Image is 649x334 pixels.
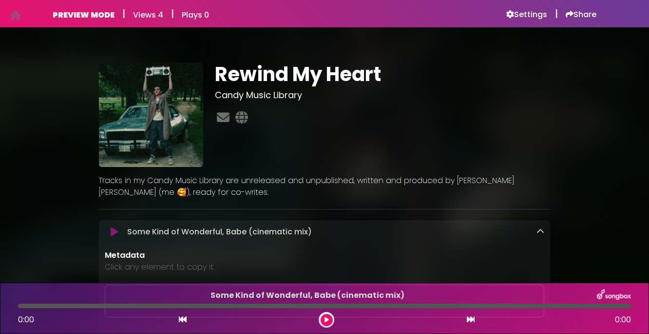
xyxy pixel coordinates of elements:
[18,314,34,325] span: 0:00
[597,289,631,302] img: songbox-logo-white.png
[18,290,597,301] p: Some Kind of Wonderful, Babe (cinematic mix)
[127,226,536,238] p: Some Kind of Wonderful, Babe (cinematic mix)
[105,250,544,261] p: Metadata
[615,314,631,326] span: 0:00
[215,90,551,101] h3: Candy Music Library
[99,175,550,198] p: Tracks in my Candy Music Library are unreleased and unpublished, written and produced by [PERSON_...
[99,63,203,167] img: A8trLpnATcGuCrfaRj8b
[215,63,551,86] h1: Rewind My Heart
[105,261,544,273] p: Click any element to copy it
